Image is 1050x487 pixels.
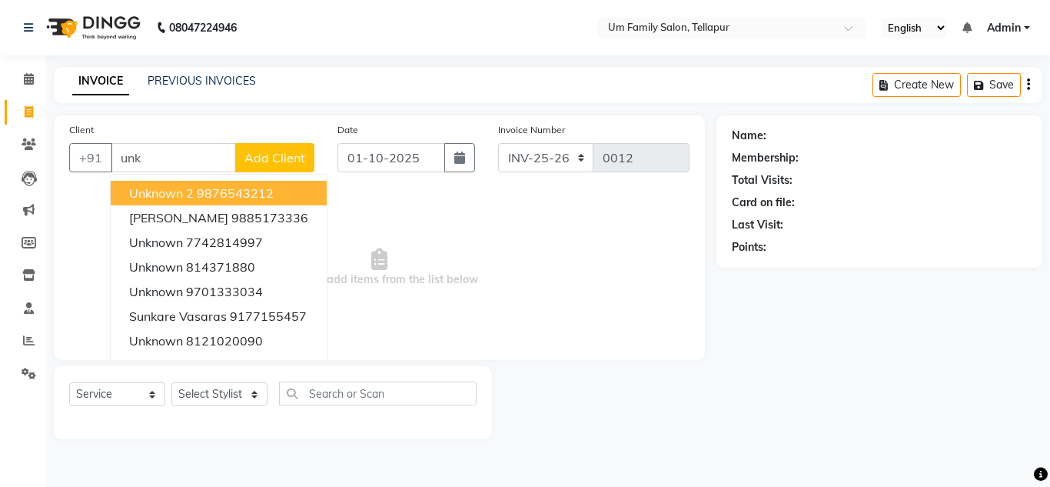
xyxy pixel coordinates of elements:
b: 08047224946 [169,6,237,49]
img: logo [39,6,145,49]
button: Save [967,73,1021,97]
div: Total Visits: [732,172,792,188]
ngb-highlight: 9701333034 [186,284,263,299]
div: Last Visit: [732,217,783,233]
ngb-highlight: 9885173336 [231,210,308,225]
span: Unknown [129,235,183,250]
div: Name: [732,128,766,144]
input: Search or Scan [279,382,477,405]
input: Search by Name/Mobile/Email/Code [111,143,236,172]
span: Unknown 2 [129,185,194,201]
span: Admin [987,20,1021,36]
label: Invoice Number [498,123,565,137]
a: PREVIOUS INVOICES [148,74,256,88]
a: INVOICE [72,68,129,95]
div: Points: [732,239,766,255]
button: +91 [69,143,112,172]
ngb-highlight: 9876543212 [197,185,274,201]
button: Add Client [235,143,314,172]
label: Date [337,123,358,137]
ngb-highlight: 9177155457 [230,309,307,324]
button: Create New [872,73,961,97]
div: Card on file: [732,195,795,211]
ngb-highlight: 814371880 [186,259,255,275]
ngb-highlight: 9908555661 [186,358,263,373]
div: Membership: [732,150,799,166]
span: Unknown [129,358,183,373]
span: Add Client [244,150,305,165]
span: [PERSON_NAME] [129,210,228,225]
label: Client [69,123,94,137]
ngb-highlight: 7742814997 [186,235,263,250]
span: Sunkare vasaras [129,309,227,324]
span: Unknown [129,284,183,299]
span: Select & add items from the list below [69,191,689,345]
span: Unknown [129,259,183,275]
span: Unknown [129,333,183,349]
ngb-highlight: 8121020090 [186,333,263,349]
